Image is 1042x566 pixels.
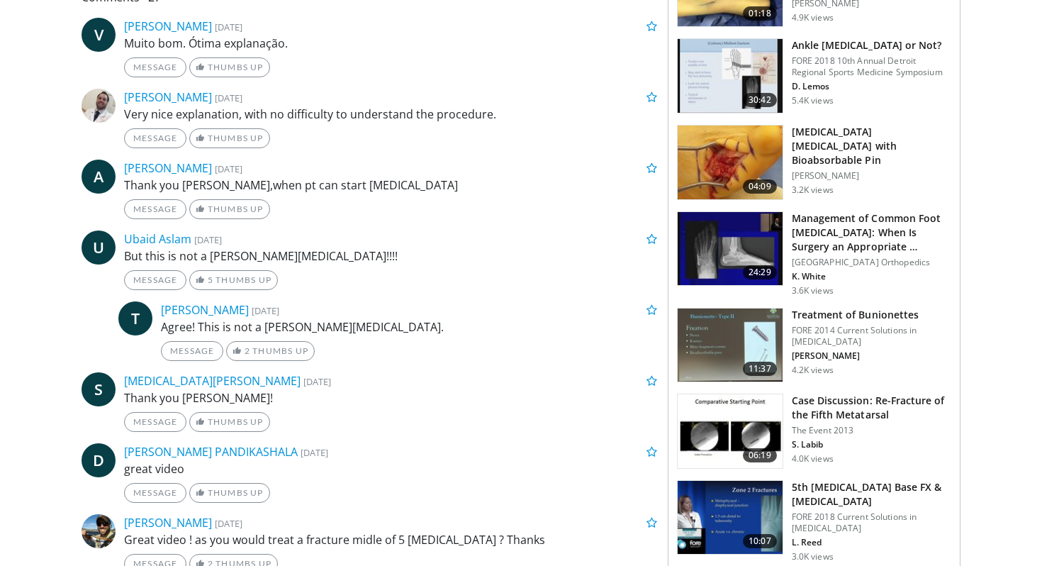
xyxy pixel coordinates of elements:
[189,483,269,503] a: Thumbs Up
[743,448,777,462] span: 06:19
[792,125,951,167] h3: [MEDICAL_DATA] [MEDICAL_DATA] with Bioabsorbable Pin
[215,162,242,175] small: [DATE]
[124,515,212,531] a: [PERSON_NAME]
[792,480,951,509] h3: 5th [MEDICAL_DATA] Base FX & [MEDICAL_DATA]
[124,18,212,34] a: [PERSON_NAME]
[792,537,951,548] p: L. Reed
[678,394,783,468] img: 4830ccfa-bec1-4c5d-9436-f203000a3cc7.150x105_q85_crop-smart_upscale.jpg
[677,125,951,200] a: 04:09 [MEDICAL_DATA] [MEDICAL_DATA] with Bioabsorbable Pin [PERSON_NAME] 3.2K views
[124,531,657,548] p: Great video ! as you would treat a fracture midle of 5 [MEDICAL_DATA] ? Thanks
[124,177,657,194] p: Thank you [PERSON_NAME],when pt can start [MEDICAL_DATA]
[677,394,951,469] a: 06:19 Case Discussion: Re-Fracture of the Fifth Metatarsal The Event 2013 S. Labib 4.0K views
[124,483,186,503] a: Message
[245,345,250,356] span: 2
[792,184,834,196] p: 3.2K views
[792,308,951,322] h3: Treatment of Bunionettes
[743,362,777,376] span: 11:37
[215,91,242,104] small: [DATE]
[792,511,951,534] p: FORE 2018 Current Solutions in [MEDICAL_DATA]
[303,375,331,388] small: [DATE]
[82,160,116,194] a: A
[677,211,951,296] a: 24:29 Management of Common Foot [MEDICAL_DATA]: When Is Surgery an Appropriate … [GEOGRAPHIC_DATA...
[792,394,951,422] h3: Case Discussion: Re-Fracture of the Fifth Metatarsal
[82,514,116,548] img: Avatar
[792,12,834,23] p: 4.9K views
[82,18,116,52] a: V
[743,93,777,107] span: 30:42
[678,309,783,382] img: 5ff8f4f6-0423-495d-96d0-8c4f812185ce.150x105_q85_crop-smart_upscale.jpg
[792,55,951,78] p: FORE 2018 10th Annual Detroit Regional Sports Medicine Symposium
[194,233,222,246] small: [DATE]
[792,551,834,562] p: 3.0K views
[792,350,951,362] p: [PERSON_NAME]
[124,128,186,148] a: Message
[161,341,223,361] a: Message
[743,265,777,279] span: 24:29
[792,95,834,106] p: 5.4K views
[792,453,834,465] p: 4.0K views
[678,126,783,199] img: 9c3c60eb-1f97-4cc1-8bac-016e1351709d.150x105_q85_crop-smart_upscale.jpg
[792,365,834,376] p: 4.2K views
[124,231,191,247] a: Ubaid Aslam
[792,325,951,348] p: FORE 2014 Current Solutions in [MEDICAL_DATA]
[215,517,242,530] small: [DATE]
[792,211,951,254] h3: Management of Common Foot [MEDICAL_DATA]: When Is Surgery an Appropriate …
[124,270,186,290] a: Message
[189,199,269,219] a: Thumbs Up
[677,480,951,562] a: 10:07 5th [MEDICAL_DATA] Base FX & [MEDICAL_DATA] FORE 2018 Current Solutions in [MEDICAL_DATA] L...
[124,199,186,219] a: Message
[124,373,301,389] a: [MEDICAL_DATA][PERSON_NAME]
[124,444,298,460] a: [PERSON_NAME] PANDIKASHALA
[252,304,279,317] small: [DATE]
[189,57,269,77] a: Thumbs Up
[678,212,783,286] img: 04cc40db-62e3-4777-96bd-621423df7a43.150x105_q85_crop-smart_upscale.jpg
[161,302,249,318] a: [PERSON_NAME]
[743,179,777,194] span: 04:09
[792,439,951,450] p: S. Labib
[792,170,951,182] p: [PERSON_NAME]
[124,412,186,432] a: Message
[208,274,213,285] span: 5
[792,257,951,268] p: [GEOGRAPHIC_DATA] Orthopedics
[743,6,777,21] span: 01:18
[792,425,951,436] p: The Event 2013
[189,128,269,148] a: Thumbs Up
[743,534,777,548] span: 10:07
[124,389,657,406] p: Thank you [PERSON_NAME]!
[124,460,657,477] p: great video
[124,106,657,123] p: Very nice explanation, with no difficulty to understand the procedure.
[82,231,116,265] a: U
[124,57,186,77] a: Message
[677,308,951,383] a: 11:37 Treatment of Bunionettes FORE 2014 Current Solutions in [MEDICAL_DATA] [PERSON_NAME] 4.2K v...
[82,89,116,123] img: Avatar
[301,446,328,459] small: [DATE]
[678,481,783,555] img: b872571b-8468-47f1-898f-bb985c765a6f.150x105_q85_crop-smart_upscale.jpg
[678,39,783,113] img: d72419f2-8253-463f-b5b1-725911dbbf4b.150x105_q85_crop-smart_upscale.jpg
[792,271,951,282] p: K. White
[82,372,116,406] a: S
[124,89,212,105] a: [PERSON_NAME]
[189,270,278,290] a: 5 Thumbs Up
[189,412,269,432] a: Thumbs Up
[215,21,242,33] small: [DATE]
[226,341,315,361] a: 2 Thumbs Up
[792,38,951,52] h3: Ankle [MEDICAL_DATA] or Not?
[124,248,657,265] p: But this is not a [PERSON_NAME][MEDICAL_DATA]!!!!
[792,285,834,296] p: 3.6K views
[677,38,951,113] a: 30:42 Ankle [MEDICAL_DATA] or Not? FORE 2018 10th Annual Detroit Regional Sports Medicine Symposi...
[124,160,212,176] a: [PERSON_NAME]
[124,35,657,52] p: Muito bom. Ótima explanação.
[792,81,951,92] p: D. Lemos
[161,318,657,335] p: Agree! This is not a [PERSON_NAME][MEDICAL_DATA].
[118,301,152,335] a: T
[82,443,116,477] a: D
